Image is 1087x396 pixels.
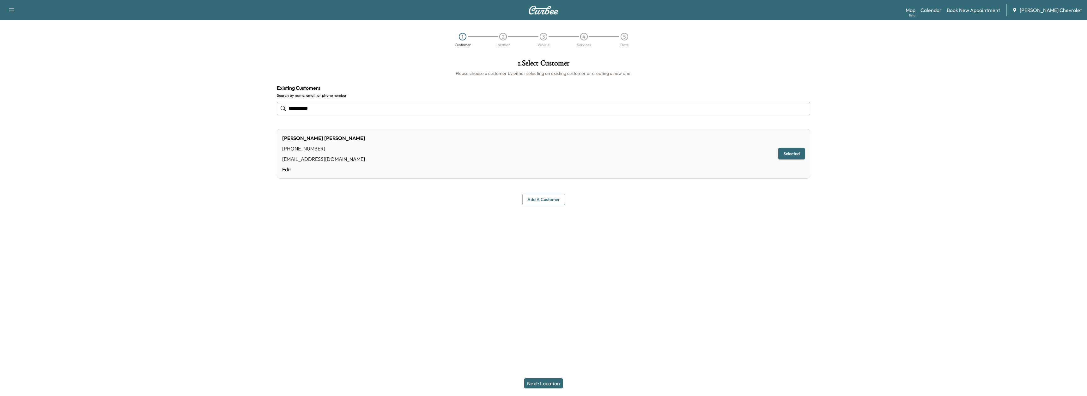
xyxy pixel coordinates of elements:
button: Selected [778,148,805,160]
div: [EMAIL_ADDRESS][DOMAIN_NAME] [282,155,365,163]
h4: Existing Customers [277,84,810,92]
h1: 1 . Select Customer [277,59,810,70]
div: 2 [499,33,507,40]
label: Search by name, email, or phone number [277,93,810,98]
a: Book New Appointment [947,6,1000,14]
div: [PERSON_NAME] [PERSON_NAME] [282,134,365,142]
div: 3 [540,33,547,40]
button: Add a customer [522,194,565,205]
div: Vehicle [537,43,550,47]
a: MapBeta [906,6,915,14]
button: Next: Location [524,378,563,388]
div: [PHONE_NUMBER] [282,145,365,152]
div: Customer [455,43,471,47]
img: Curbee Logo [528,6,559,15]
div: Services [577,43,591,47]
div: 1 [459,33,466,40]
a: Calendar [920,6,942,14]
div: Date [620,43,629,47]
div: 4 [580,33,588,40]
a: Edit [282,166,365,173]
h6: Please choose a customer by either selecting an existing customer or creating a new one. [277,70,810,76]
div: Beta [909,13,915,18]
div: 5 [621,33,628,40]
div: Location [495,43,511,47]
span: [PERSON_NAME] Chevrolet [1020,6,1082,14]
